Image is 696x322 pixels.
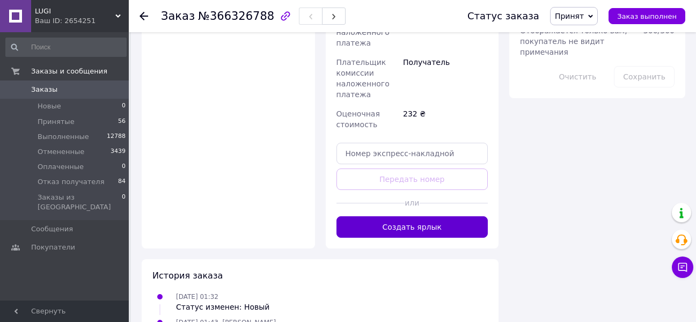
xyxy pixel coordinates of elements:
span: 56 [118,117,126,127]
span: 12788 [107,132,126,142]
span: 0 [122,193,126,212]
span: Плательщик комиссии наложенного платежа [336,58,390,99]
span: 3439 [111,147,126,157]
span: Выполненные [38,132,89,142]
div: Получатель [401,53,490,104]
span: LUGI [35,6,115,16]
button: Заказ выполнен [609,8,685,24]
span: Отказ получателя [38,177,104,187]
div: Статус изменен: Новый [176,302,269,312]
input: Поиск [5,38,127,57]
span: Сообщения [31,224,73,234]
span: Отмененные [38,147,84,157]
span: Принят [555,12,584,20]
span: [DATE] 01:32 [176,293,218,301]
div: Вернуться назад [140,11,148,21]
input: Номер экспресс-накладной [336,143,488,164]
span: История заказа [152,270,223,281]
span: Оценочная стоимость [336,109,380,129]
span: Оплаченные [38,162,84,172]
span: Принятые [38,117,75,127]
div: Статус заказа [467,11,539,21]
button: Чат с покупателем [672,257,693,278]
button: Создать ярлык [336,216,488,238]
span: Покупатели [31,243,75,252]
span: Заказы [31,85,57,94]
span: 0 [122,101,126,111]
span: Отображается только вам, покупатель не видит примечания [520,26,627,56]
span: Заказы и сообщения [31,67,107,76]
span: №366326788 [198,10,274,23]
span: 300 / 300 [643,26,675,35]
span: 0 [122,162,126,172]
span: Выплата наложенного платежа [336,17,390,47]
span: Заказы из [GEOGRAPHIC_DATA] [38,193,122,212]
span: Заказ [161,10,195,23]
span: или [405,197,420,208]
span: 84 [118,177,126,187]
span: Новые [38,101,61,111]
div: Ваш ID: 2654251 [35,16,129,26]
span: Заказ выполнен [617,12,677,20]
div: 232 ₴ [401,104,490,134]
